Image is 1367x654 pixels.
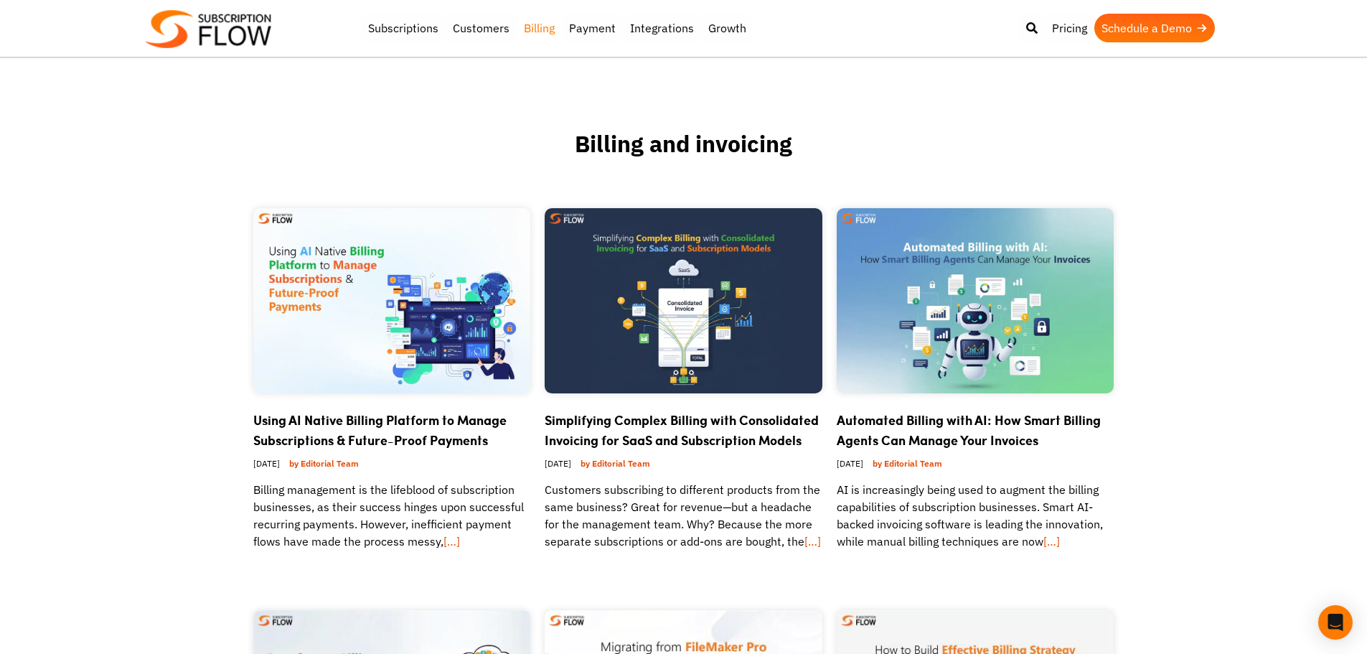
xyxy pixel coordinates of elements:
[701,14,753,42] a: Growth
[146,10,271,48] img: Subscriptionflow
[562,14,623,42] a: Payment
[446,14,517,42] a: Customers
[545,208,822,393] img: Consolidated Invoicing for SaaS
[253,450,531,481] div: [DATE]
[1318,605,1353,640] div: Open Intercom Messenger
[517,14,562,42] a: Billing
[575,454,656,472] a: by Editorial Team
[837,208,1114,393] img: Automated Billing with AI
[253,411,507,449] a: Using AI Native Billing Platform to Manage Subscriptions & Future-Proof Payments
[623,14,701,42] a: Integrations
[1094,14,1215,42] a: Schedule a Demo
[1045,14,1094,42] a: Pricing
[867,454,948,472] a: by Editorial Team
[1043,534,1060,548] a: […]
[837,481,1114,550] p: AI is increasingly being used to augment the billing capabilities of subscription businesses. Sma...
[361,14,446,42] a: Subscriptions
[837,450,1114,481] div: [DATE]
[283,454,365,472] a: by Editorial Team
[443,534,460,548] a: […]
[545,481,822,550] p: Customers subscribing to different products from the same business? Great for revenue—but a heada...
[253,129,1114,194] h1: Billing and invoicing
[837,411,1101,449] a: Automated Billing with AI: How Smart Billing Agents Can Manage Your Invoices
[545,450,822,481] div: [DATE]
[804,534,821,548] a: […]
[253,481,531,550] p: Billing management is the lifeblood of subscription businesses, as their success hinges upon succ...
[545,411,819,449] a: Simplifying Complex Billing with Consolidated Invoicing for SaaS and Subscription Models
[253,208,531,393] img: AI Native Billing Platform to Manage Subscriptions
